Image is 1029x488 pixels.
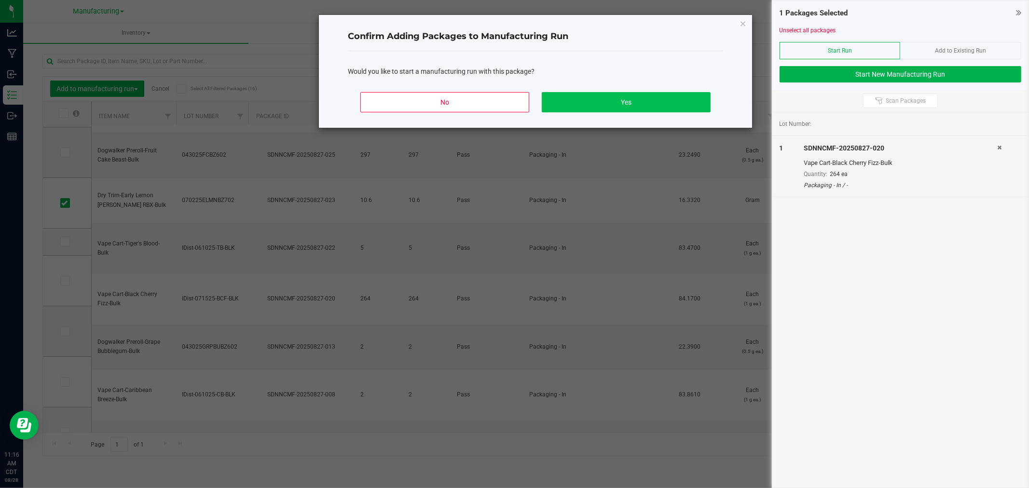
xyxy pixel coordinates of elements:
h4: Confirm Adding Packages to Manufacturing Run [348,30,723,43]
iframe: Resource center [10,411,39,440]
div: Would you like to start a manufacturing run with this package? [348,67,723,77]
button: Close [740,17,746,29]
button: No [360,92,529,112]
button: Yes [542,92,711,112]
